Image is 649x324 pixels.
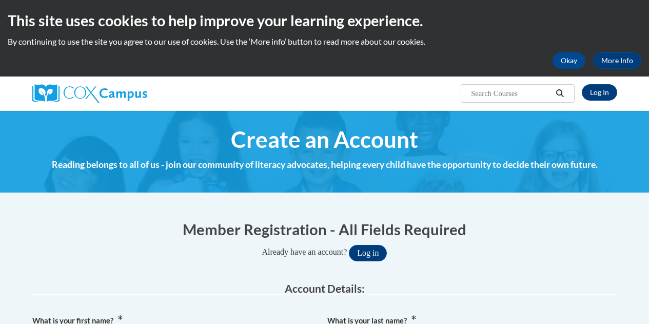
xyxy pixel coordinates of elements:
h4: Reading belongs to all of us - join our community of literacy advocates, helping every child have... [32,158,617,171]
span: Already have an account? [262,247,347,256]
a: More Info [593,52,641,69]
img: Cox Campus [32,84,147,103]
span: Create an Account [231,126,418,153]
h1: Member Registration - All Fields Required [32,219,617,240]
button: Search [552,87,567,100]
h2: This site uses cookies to help improve your learning experience. [8,10,641,31]
input: Search Courses [470,87,552,100]
p: By continuing to use the site you agree to our use of cookies. Use the ‘More info’ button to read... [8,36,641,47]
a: Log In [582,84,617,101]
button: Log in [349,245,387,261]
span: Account Details: [285,282,365,295]
button: Okay [553,52,585,69]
